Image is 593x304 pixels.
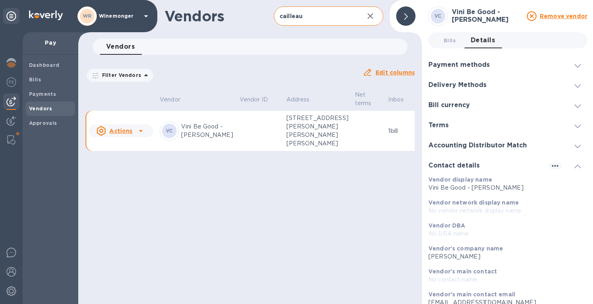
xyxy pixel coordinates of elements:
[286,114,349,148] p: [STREET_ADDRESS][PERSON_NAME][PERSON_NAME][PERSON_NAME]
[109,128,132,134] u: Actions
[428,222,466,229] b: Vendor DBA
[99,13,139,19] p: Winemonger
[428,207,581,215] p: No vendor network display name
[428,142,527,149] h3: Accounting Distributor Match
[29,77,41,83] b: Bills
[286,95,320,104] span: Address
[388,95,414,104] span: Inbox
[428,101,470,109] h3: Bill currency
[428,122,449,129] h3: Terms
[388,95,404,104] p: Inbox
[428,275,581,284] p: No contact name
[428,162,480,170] h3: Contact details
[166,128,173,134] b: VC
[29,91,56,97] b: Payments
[160,95,180,104] p: Vendor
[6,77,16,87] img: Foreign exchange
[240,95,278,104] span: Vendor ID
[286,95,310,104] p: Address
[240,95,268,104] p: Vendor ID
[29,120,57,126] b: Approvals
[428,252,581,261] p: [PERSON_NAME]
[83,13,92,19] b: WR
[428,176,492,183] b: Vendor display name
[428,268,497,275] b: Vendor's main contact
[106,41,135,52] span: Vendors
[540,13,587,19] u: Remove vendor
[29,105,52,112] b: Vendors
[428,230,581,238] p: No DBA name
[376,69,415,76] u: Edit columns
[428,81,487,89] h3: Delivery Methods
[355,91,382,108] span: Net terms
[160,95,191,104] span: Vendor
[355,91,372,108] p: Net terms
[99,72,141,79] p: Filter Vendors
[29,62,60,68] b: Dashboard
[434,13,442,19] b: VC
[428,291,515,298] b: Vendor's main contact email
[428,184,581,192] p: Vini Be Good - [PERSON_NAME]
[165,8,274,25] h1: Vendors
[29,39,72,47] p: Pay
[452,8,522,23] h3: Vini Be Good - [PERSON_NAME]
[181,122,233,139] p: Vini Be Good - [PERSON_NAME]
[428,199,519,206] b: Vendor network display name
[444,36,456,45] span: Bills
[428,245,503,252] b: Vendor's company name
[428,61,490,69] h3: Payment methods
[388,127,414,135] p: 1 bill
[3,8,19,24] div: Unpin categories
[29,10,63,20] img: Logo
[471,35,495,46] span: Details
